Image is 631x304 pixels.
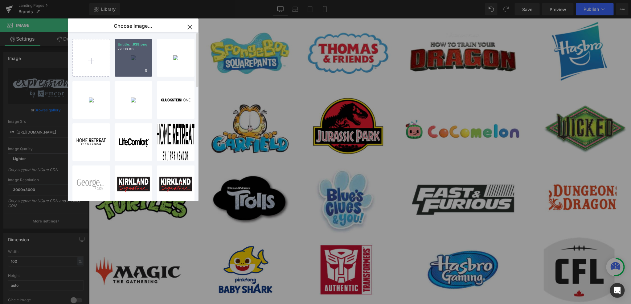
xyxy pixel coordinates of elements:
[89,98,94,102] img: 26f73e24-64cd-4fe0-b08b-11c9b9ab09ae
[173,55,178,60] img: af439fb4-23b1-4168-bfb9-60f8d9170f6f
[118,47,149,51] p: 770.18 KB
[114,23,152,29] p: Choose Image...
[131,98,136,102] img: 61623ca8-d858-46fd-92eb-218893639117
[610,283,625,298] div: Open Intercom Messenger
[118,42,149,47] p: Untitle...939.png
